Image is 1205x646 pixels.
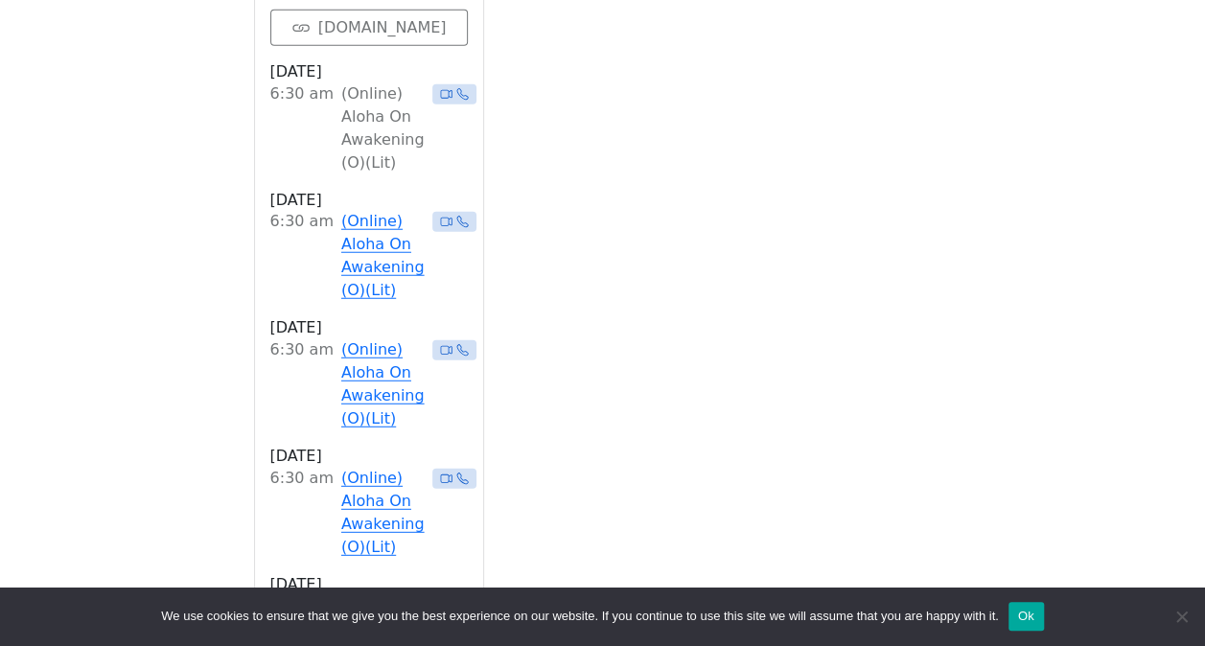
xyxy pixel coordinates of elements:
[270,317,468,338] h3: [DATE]
[270,574,468,595] h3: [DATE]
[270,467,334,559] div: 6:30 AM
[270,61,468,82] h3: [DATE]
[270,210,334,302] div: 6:30 AM
[1171,607,1191,626] span: No
[270,10,468,46] a: [DOMAIN_NAME]
[341,82,425,174] div: (Online) Aloha On Awakening (O)(Lit)
[341,210,425,302] a: (Online) Aloha On Awakening (O)(Lit)
[1008,602,1044,631] button: Ok
[270,446,468,467] h3: [DATE]
[341,467,425,559] a: (Online) Aloha On Awakening (O)(Lit)
[270,338,334,430] div: 6:30 AM
[341,338,425,430] a: (Online) Aloha On Awakening (O)(Lit)
[161,607,998,626] span: We use cookies to ensure that we give you the best experience on our website. If you continue to ...
[270,82,334,174] div: 6:30 AM
[270,190,468,211] h3: [DATE]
